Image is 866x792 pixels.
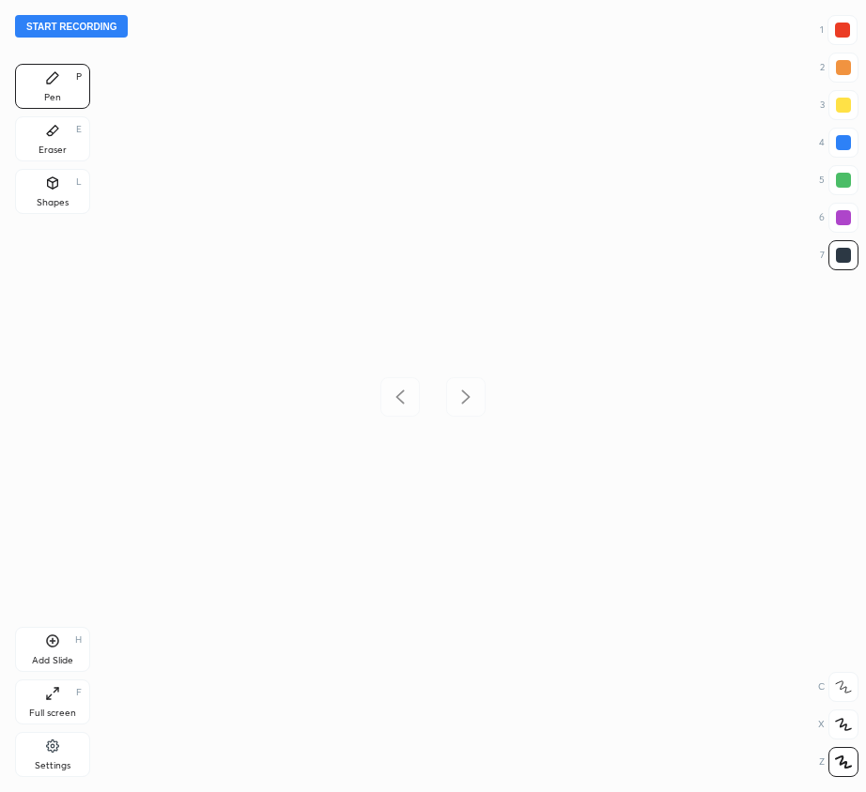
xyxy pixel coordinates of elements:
[32,656,73,665] div: Add Slide
[820,15,858,45] div: 1
[37,198,69,207] div: Shapes
[76,177,82,187] div: L
[44,93,61,102] div: Pen
[818,709,858,739] div: X
[820,90,858,120] div: 3
[39,145,67,155] div: Eraser
[818,672,858,702] div: C
[29,708,76,718] div: Full screen
[820,53,858,83] div: 2
[76,72,82,82] div: P
[819,747,858,777] div: Z
[76,125,82,134] div: E
[819,203,858,233] div: 6
[820,240,858,270] div: 7
[75,635,82,645] div: H
[76,688,82,697] div: F
[819,128,858,158] div: 4
[819,165,858,195] div: 5
[15,15,128,38] button: Start recording
[35,761,70,770] div: Settings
